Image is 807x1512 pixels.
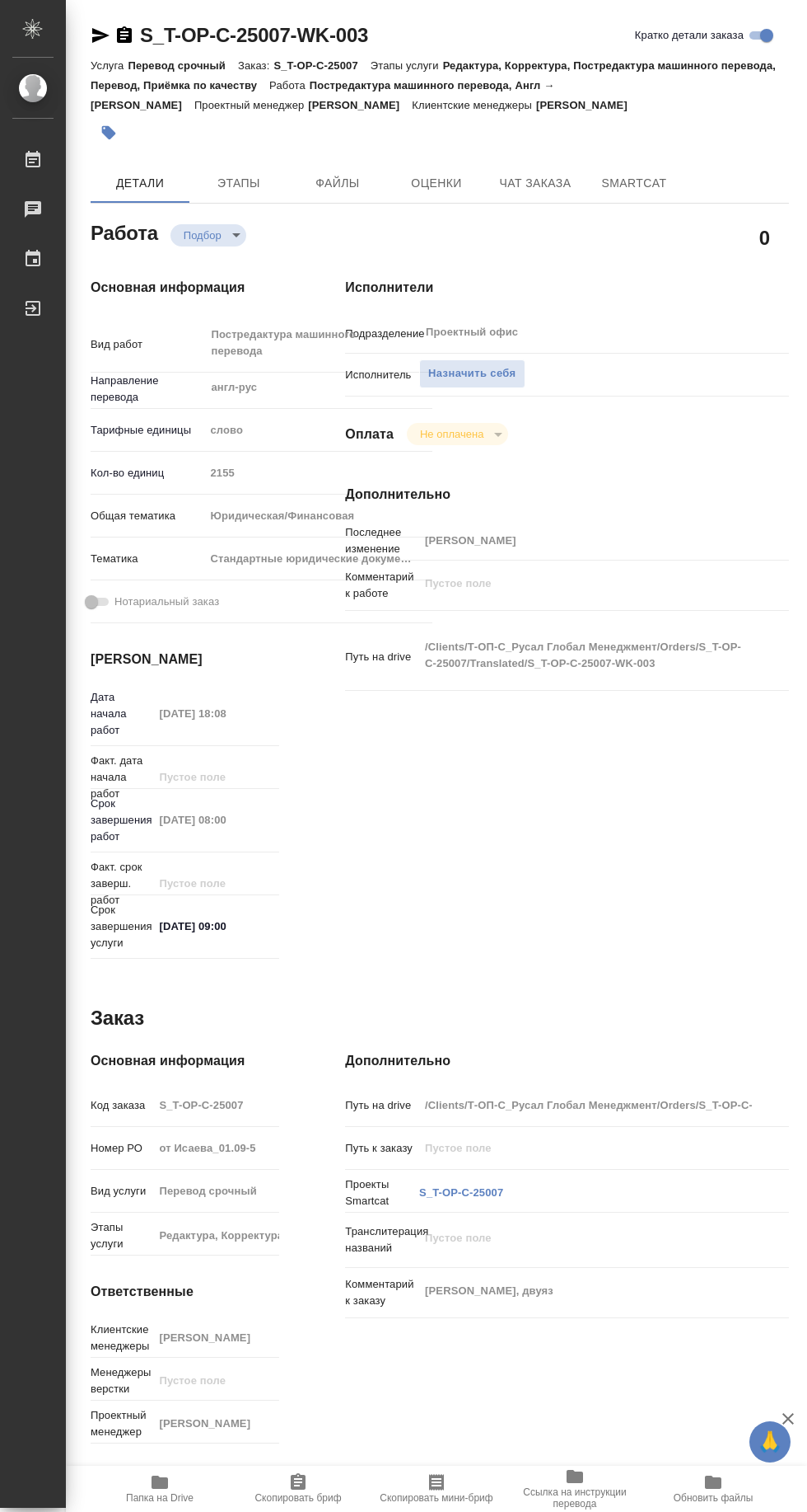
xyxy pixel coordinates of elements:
[345,1276,419,1309] p: Комментарий к заказу
[345,1097,419,1114] p: Путь на drive
[153,1136,279,1160] input: Пустое поле
[345,485,789,505] h4: Дополнительно
[91,59,128,72] p: Услуга
[412,99,536,111] p: Клиентские менеджеры
[140,24,368,46] a: S_T-OP-C-25007-WK-003
[419,359,525,388] button: Назначить себя
[91,278,279,298] h4: Основная информация
[179,228,226,242] button: Подбор
[238,59,273,72] p: Заказ:
[91,1005,144,1031] h2: Заказ
[91,1051,279,1071] h4: Основная информация
[254,1492,341,1504] span: Скопировать бриф
[194,99,308,111] p: Проектный менеджер
[91,1097,153,1114] p: Код заказа
[153,871,279,895] input: Пустое поле
[153,808,279,832] input: Пустое поле
[269,79,310,92] p: Работа
[91,796,153,845] p: Срок завершения работ
[91,508,204,524] p: Общая тематика
[345,1051,789,1071] h4: Дополнительно
[308,99,412,111] p: [PERSON_NAME]
[419,1136,752,1160] input: Пустое поле
[595,173,674,194] span: SmartCat
[367,1466,506,1512] button: Скопировать мини-бриф
[91,465,204,481] p: Кол-во единиц
[419,1277,752,1305] textarea: [PERSON_NAME], двуяз
[153,702,279,725] input: Пустое поле
[91,753,153,802] p: Факт. дата начала работ
[153,765,279,789] input: Пустое поле
[153,914,279,938] input: ✎ Введи что-нибудь
[635,27,744,44] span: Кратко детали заказа
[91,859,153,909] p: Факт. срок заверш. работ
[91,650,279,669] h4: [PERSON_NAME]
[506,1466,644,1512] button: Ссылка на инструкции перевода
[204,416,432,444] div: слово
[496,173,575,194] span: Чат заказа
[91,422,204,439] p: Тарифные единицы
[91,1407,153,1440] p: Проектный менеджер
[229,1466,367,1512] button: Скопировать бриф
[153,1223,279,1247] input: Пустое поле
[419,633,752,678] textarea: /Clients/Т-ОП-С_Русал Глобал Менеджмент/Orders/S_T-OP-C-25007/Translated/S_T-OP-C-25007-WK-003
[204,545,432,573] div: Стандартные юридические документы, договоры, уставы
[371,59,443,72] p: Этапы услуги
[91,115,127,151] button: Добавить тэг
[407,423,508,445] div: Подбор
[415,427,488,441] button: Не оплачена
[126,1492,194,1504] span: Папка на Drive
[644,1466,782,1512] button: Обновить файлы
[91,551,204,567] p: Тематика
[91,336,204,353] p: Вид работ
[91,1219,153,1252] p: Этапы услуги
[91,1364,153,1397] p: Менеджеры верстки
[759,223,770,251] h2: 0
[91,1183,153,1200] p: Вид услуги
[345,569,419,602] p: Комментарий к работе
[536,99,640,111] p: [PERSON_NAME]
[199,173,278,194] span: Этапы
[419,1186,503,1199] a: S_T-OP-C-25007
[428,364,515,383] span: Назначить себя
[91,217,158,247] h2: Работа
[91,1466,229,1512] button: Папка на Drive
[204,502,432,530] div: Юридическая/Финансовая
[91,1140,153,1157] p: Номер РО
[345,1176,419,1209] p: Проекты Smartcat
[515,1486,634,1510] span: Ссылка на инструкции перевода
[273,59,370,72] p: S_T-OP-C-25007
[397,173,476,194] span: Оценки
[345,1140,419,1157] p: Путь к заказу
[91,373,204,406] p: Направление перевода
[345,649,419,665] p: Путь на drive
[170,224,246,247] div: Подбор
[153,1411,279,1435] input: Пустое поле
[91,26,110,45] button: Скопировать ссылку для ЯМессенджера
[298,173,377,194] span: Файлы
[153,1179,279,1203] input: Пустое поле
[91,79,554,111] p: Постредактура машинного перевода, Англ → [PERSON_NAME]
[204,461,432,485] input: Пустое поле
[345,1223,419,1256] p: Транслитерация названий
[756,1425,784,1459] span: 🙏
[91,902,153,951] p: Срок завершения услуги
[128,59,238,72] p: Перевод срочный
[749,1421,791,1463] button: 🙏
[114,594,219,610] span: Нотариальный заказ
[419,528,752,552] input: Пустое поле
[419,1093,752,1117] input: Пустое поле
[674,1492,753,1504] span: Обновить файлы
[100,173,180,194] span: Детали
[345,524,419,557] p: Последнее изменение
[380,1492,492,1504] span: Скопировать мини-бриф
[91,1322,153,1355] p: Клиентские менеджеры
[91,689,153,739] p: Дата начала работ
[153,1369,279,1392] input: Пустое поле
[153,1093,279,1117] input: Пустое поле
[91,1282,279,1302] h4: Ответственные
[114,26,134,45] button: Скопировать ссылку
[153,1326,279,1350] input: Пустое поле
[345,278,789,298] h4: Исполнители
